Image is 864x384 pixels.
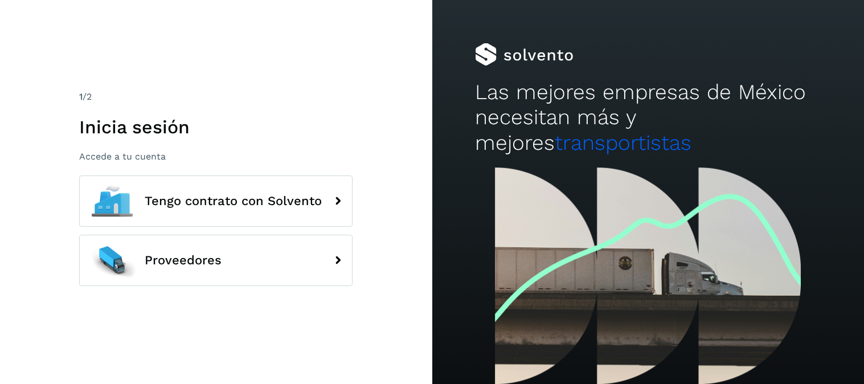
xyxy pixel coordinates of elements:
[79,235,353,286] button: Proveedores
[79,116,353,138] h1: Inicia sesión
[555,130,691,155] span: transportistas
[79,175,353,227] button: Tengo contrato con Solvento
[79,151,353,162] p: Accede a tu cuenta
[145,194,322,208] span: Tengo contrato con Solvento
[475,80,821,156] h2: Las mejores empresas de México necesitan más y mejores
[79,91,83,102] span: 1
[79,90,353,104] div: /2
[145,254,222,267] span: Proveedores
